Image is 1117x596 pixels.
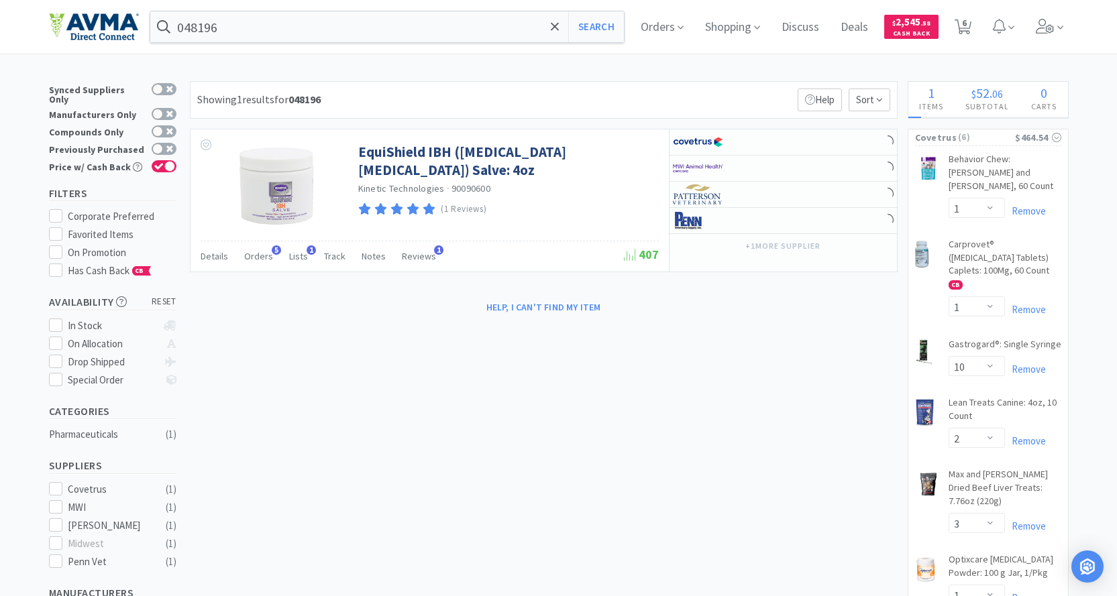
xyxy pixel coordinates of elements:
[358,182,445,194] a: Kinetic Technologies
[152,295,176,309] span: reset
[915,556,937,583] img: f4144f46254d4b54b7c4c2509792fe9c_712187.png
[49,294,176,310] h5: Availability
[447,182,449,194] span: ·
[1020,100,1068,113] h4: Carts
[976,84,990,101] span: 52
[197,91,321,109] div: Showing 1 results
[288,93,321,106] strong: 048196
[568,11,624,42] button: Search
[68,336,157,352] div: On Allocation
[624,247,659,262] span: 407
[441,202,486,217] p: (1 Reviews)
[673,132,723,152] img: 77fca1acd8b6420a9015268ca798ef17_1.png
[68,245,176,261] div: On Promotion
[49,143,145,154] div: Previously Purchased
[68,208,176,225] div: Corporate Preferred
[324,250,345,262] span: Track
[68,536,151,552] div: Midwest
[949,396,1061,428] a: Lean Treats Canine: 4oz, 10 Count
[49,83,145,104] div: Synced Suppliers Only
[949,553,1061,585] a: Optixcare [MEDICAL_DATA] Powder: 100 g Jar, 1/Pkg
[955,100,1020,113] h4: Subtotal
[49,426,158,442] div: Pharmaceuticals
[68,518,151,534] div: [PERSON_NAME]
[68,372,157,388] div: Special Order
[49,458,176,473] h5: Suppliers
[1071,550,1104,583] div: Open Intercom Messenger
[133,267,146,275] span: CB
[49,404,176,419] h5: Categories
[272,245,281,255] span: 5
[68,318,157,334] div: In Stock
[358,143,655,180] a: EquiShield IBH ([MEDICAL_DATA] [MEDICAL_DATA]) Salve: 4oz
[49,186,176,201] h5: Filters
[150,11,625,42] input: Search by item, sku, manufacturer, ingredient, size...
[884,9,939,45] a: $2,545.58Cash Back
[992,87,1003,101] span: 06
[915,399,935,426] img: ed537a1d4e5e49509db04026153d78b2_29663.png
[1041,84,1047,101] span: 0
[673,211,723,231] img: e1133ece90fa4a959c5ae41b0808c578_9.png
[68,481,151,497] div: Covetrus
[673,158,723,178] img: f6b2451649754179b5b4e0c70c3f7cb0_2.png
[915,156,942,180] img: 681b1b4e6b9343e5b852ff4c99cff639_515938.png
[1005,434,1046,447] a: Remove
[478,296,609,318] button: Help, I can't find my item
[68,499,151,516] div: MWI
[949,281,962,289] span: CB
[908,100,955,113] h4: Items
[166,536,176,552] div: ( 1 )
[915,241,928,267] img: 3b9b20b6d6714189bbd94692ba2d9396_693378.png
[68,354,157,370] div: Drop Shipped
[915,471,942,497] img: 5ef1a1c0f6924c64b5042b9d2bb47f9d_545231.png
[49,13,139,41] img: e4e33dab9f054f5782a47901c742baa9_102.png
[798,88,842,111] p: Help
[949,153,1061,198] a: Behavior Chew: [PERSON_NAME] and [PERSON_NAME], 60 Count
[434,245,443,255] span: 1
[1005,204,1046,217] a: Remove
[49,108,145,119] div: Manufacturers Only
[232,143,323,230] img: af6bb0e8981c45ea99c2d9973dfaf85a_88781.jpeg
[971,87,976,101] span: $
[201,250,228,262] span: Details
[362,250,386,262] span: Notes
[928,84,935,101] span: 1
[1015,130,1061,145] div: $464.54
[892,15,930,28] span: 2,545
[49,160,145,172] div: Price w/ Cash Back
[49,125,145,137] div: Compounds Only
[915,130,957,145] span: Covetrus
[949,338,1061,357] a: Gastrogard®: Single Syringe
[739,237,827,255] button: +1more supplier
[673,184,723,204] img: f5e969b455434c6296c6d81ef179fa71_3.png
[949,468,1061,513] a: Max and [PERSON_NAME] Dried Beef Liver Treats: 7.76oz (220g)
[835,21,873,34] a: Deals
[955,86,1020,100] div: .
[892,19,896,27] span: $
[166,481,176,497] div: ( 1 )
[289,250,308,262] span: Lists
[402,250,436,262] span: Reviews
[957,131,1015,144] span: ( 6 )
[274,93,321,106] span: for
[1005,363,1046,375] a: Remove
[68,227,176,243] div: Favorited Items
[949,23,977,35] a: 6
[68,264,152,277] span: Has Cash Back
[68,554,151,570] div: Penn Vet
[1005,520,1046,532] a: Remove
[451,182,490,194] span: 90090600
[244,250,273,262] span: Orders
[166,499,176,516] div: ( 1 )
[166,426,176,442] div: ( 1 )
[307,245,316,255] span: 1
[166,518,176,534] div: ( 1 )
[892,30,930,39] span: Cash Back
[776,21,825,34] a: Discuss
[949,238,1061,296] a: Carprovet® ([MEDICAL_DATA] Tablets) Caplets: 100Mg, 60 Count CB
[1005,303,1046,316] a: Remove
[915,339,934,366] img: 20a1b49214a444f39cd0f52c532d9793_38161.png
[849,88,890,111] span: Sort
[920,19,930,27] span: . 58
[166,554,176,570] div: ( 1 )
